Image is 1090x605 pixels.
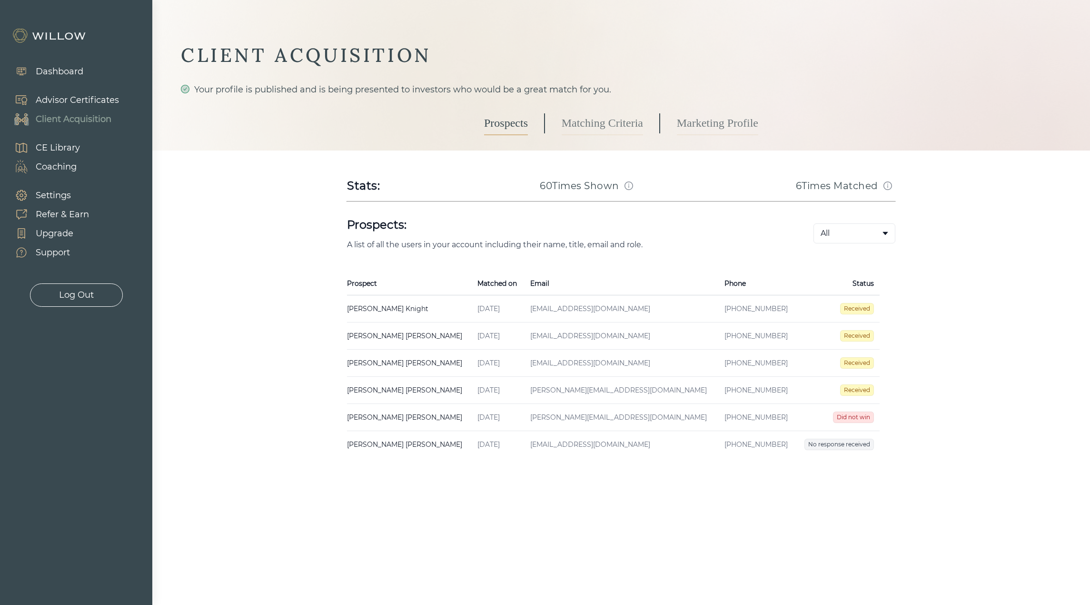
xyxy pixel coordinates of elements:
td: [PHONE_NUMBER] [719,404,796,431]
div: Refer & Earn [36,208,89,221]
button: Match info [880,178,895,193]
a: Settings [5,186,89,205]
th: Status [796,272,880,295]
div: CE Library [36,141,80,154]
a: Advisor Certificates [5,91,119,110]
td: [EMAIL_ADDRESS][DOMAIN_NAME] [525,350,719,377]
a: Upgrade [5,224,89,243]
span: check-circle [181,85,189,93]
td: [EMAIL_ADDRESS][DOMAIN_NAME] [525,295,719,323]
span: caret-down [882,230,889,237]
td: [DATE] [472,295,525,323]
td: [DATE] [472,404,525,431]
h1: Prospects: [347,217,783,232]
td: [PHONE_NUMBER] [719,350,796,377]
div: Upgrade [36,227,73,240]
span: Received [840,330,874,342]
a: Dashboard [5,62,83,81]
a: Coaching [5,157,80,176]
div: Dashboard [36,65,83,78]
a: Prospects [484,111,528,135]
td: [EMAIL_ADDRESS][DOMAIN_NAME] [525,431,719,458]
span: info-circle [883,181,892,190]
div: Your profile is published and is being presented to investors who would be a great match for you. [181,83,1061,96]
td: [PERSON_NAME] [PERSON_NAME] [347,350,472,377]
td: [PHONE_NUMBER] [719,295,796,323]
div: Advisor Certificates [36,94,119,107]
span: No response received [804,439,874,450]
span: All [821,228,830,239]
div: Settings [36,189,71,202]
td: [PERSON_NAME] [PERSON_NAME] [347,323,472,350]
span: Received [840,384,874,396]
td: [DATE] [472,350,525,377]
td: [DATE] [472,323,525,350]
th: Prospect [347,272,472,295]
a: Matching Criteria [562,111,643,135]
td: [PERSON_NAME] Knight [347,295,472,323]
h3: 60 Times Shown [540,179,619,192]
a: Client Acquisition [5,110,119,129]
div: Log Out [59,289,94,302]
button: Match info [621,178,636,193]
td: [PHONE_NUMBER] [719,377,796,404]
div: Stats: [347,178,380,193]
td: [PERSON_NAME][EMAIL_ADDRESS][DOMAIN_NAME] [525,377,719,404]
a: CE Library [5,138,80,157]
td: [PHONE_NUMBER] [719,431,796,458]
a: Refer & Earn [5,205,89,224]
span: Received [840,357,874,369]
td: [PERSON_NAME] [PERSON_NAME] [347,377,472,404]
img: Willow [12,28,88,43]
div: Client Acquisition [36,113,111,126]
td: [DATE] [472,431,525,458]
h3: 6 Times Matched [796,179,878,192]
span: Did not win [833,412,874,423]
div: Coaching [36,161,77,173]
td: [PERSON_NAME] [PERSON_NAME] [347,404,472,431]
p: A list of all the users in your account including their name, title, email and role. [347,240,783,249]
th: Email [525,272,719,295]
a: Marketing Profile [677,111,758,135]
th: Phone [719,272,796,295]
span: Received [840,303,874,314]
td: [DATE] [472,377,525,404]
div: Support [36,246,70,259]
div: CLIENT ACQUISITION [181,43,1061,68]
td: [EMAIL_ADDRESS][DOMAIN_NAME] [525,323,719,350]
td: [PHONE_NUMBER] [719,323,796,350]
span: info-circle [624,181,633,190]
td: [PERSON_NAME] [PERSON_NAME] [347,431,472,458]
th: Matched on [472,272,525,295]
td: [PERSON_NAME][EMAIL_ADDRESS][DOMAIN_NAME] [525,404,719,431]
